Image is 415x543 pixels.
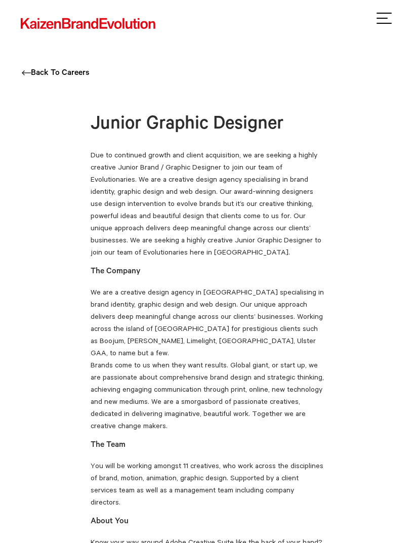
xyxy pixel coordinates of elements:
h1: Junior Graphic Designer [91,114,324,137]
img: arrow-back [22,70,31,75]
p: Due to continued growth and client acquisition, we are seeking a highly creative Junior Brand / G... [91,149,324,258]
button: Toggle navigation [377,13,392,28]
a: Back To Careers [22,69,90,78]
p: Brands come to us when they want results. Global giant, or start up, we are passionate about comp... [91,359,324,432]
strong: About You [91,517,129,526]
img: kbe_logo_new.svg [20,17,156,30]
p: We are a creative design agency in [GEOGRAPHIC_DATA] specialising in brand identity, graphic desi... [91,258,324,359]
strong: The Company [91,267,141,276]
p: You will be working amongst 11 creatives, who work across the disciplines of brand, motion, anima... [91,432,324,508]
strong: The Team [91,441,126,450]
